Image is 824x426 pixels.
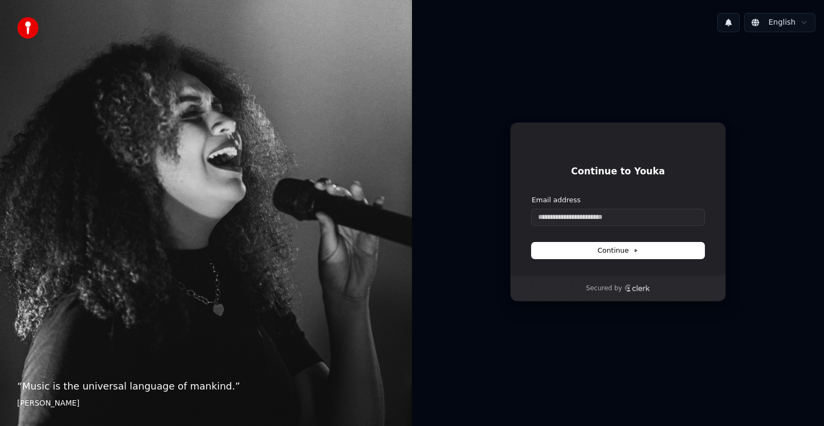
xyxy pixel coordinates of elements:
[17,398,395,409] footer: [PERSON_NAME]
[532,195,580,205] label: Email address
[17,17,39,39] img: youka
[624,284,650,292] a: Clerk logo
[17,379,395,394] p: “ Music is the universal language of mankind. ”
[532,243,704,259] button: Continue
[532,165,704,178] h1: Continue to Youka
[586,284,622,293] p: Secured by
[598,246,638,255] span: Continue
